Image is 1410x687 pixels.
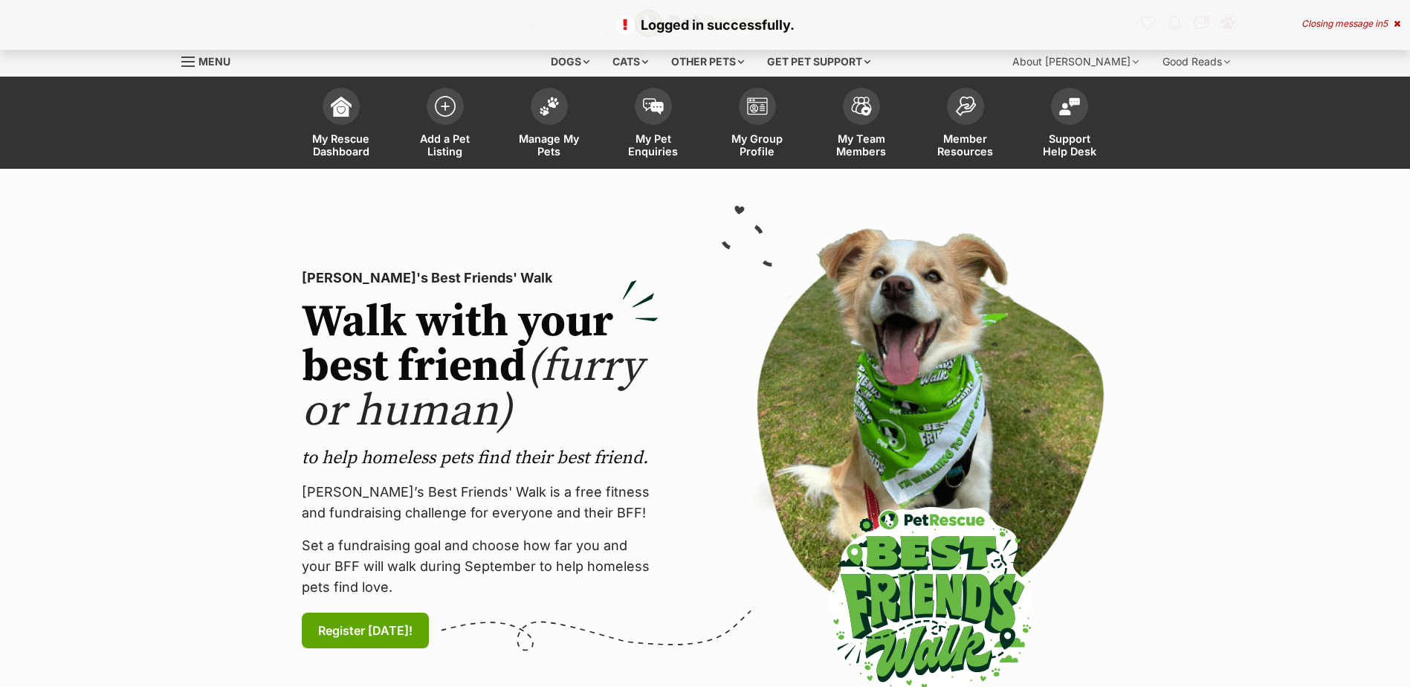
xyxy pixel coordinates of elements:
[497,80,601,169] a: Manage My Pets
[302,300,659,434] h2: Walk with your best friend
[747,97,768,115] img: group-profile-icon-3fa3cf56718a62981997c0bc7e787c4b2cf8bcc04b72c1350f741eb67cf2f40e.svg
[412,132,479,158] span: Add a Pet Listing
[828,132,895,158] span: My Team Members
[809,80,913,169] a: My Team Members
[1152,47,1241,77] div: Good Reads
[302,535,659,598] p: Set a fundraising goal and choose how far you and your BFF will walk during September to help hom...
[851,97,872,116] img: team-members-icon-5396bd8760b3fe7c0b43da4ab00e1e3bb1a5d9ba89233759b79545d2d3fc5d0d.svg
[302,613,429,648] a: Register [DATE]!
[539,97,560,116] img: manage-my-pets-icon-02211641906a0b7f246fdf0571729dbe1e7629f14944591b6c1af311fb30b64b.svg
[393,80,497,169] a: Add a Pet Listing
[955,96,976,116] img: member-resources-icon-8e73f808a243e03378d46382f2149f9095a855e16c252ad45f914b54edf8863c.svg
[913,80,1018,169] a: Member Resources
[601,80,705,169] a: My Pet Enquiries
[289,80,393,169] a: My Rescue Dashboard
[643,98,664,115] img: pet-enquiries-icon-7e3ad2cf08bfb03b45e93fb7055b45f3efa6380592205ae92323e6603595dc1f.svg
[302,446,659,470] p: to help homeless pets find their best friend.
[181,47,241,74] a: Menu
[1059,97,1080,115] img: help-desk-icon-fdf02630f3aa405de69fd3d07c3f3aa587a6932b1a1747fa1d2bba05be0121f9.svg
[932,132,999,158] span: Member Resources
[516,132,583,158] span: Manage My Pets
[1036,132,1103,158] span: Support Help Desk
[302,482,659,523] p: [PERSON_NAME]’s Best Friends' Walk is a free fitness and fundraising challenge for everyone and t...
[308,132,375,158] span: My Rescue Dashboard
[1002,47,1149,77] div: About [PERSON_NAME]
[318,622,413,639] span: Register [DATE]!
[602,47,659,77] div: Cats
[705,80,809,169] a: My Group Profile
[1018,80,1122,169] a: Support Help Desk
[724,132,791,158] span: My Group Profile
[540,47,600,77] div: Dogs
[620,132,687,158] span: My Pet Enquiries
[661,47,754,77] div: Other pets
[198,55,230,68] span: Menu
[757,47,881,77] div: Get pet support
[331,96,352,117] img: dashboard-icon-eb2f2d2d3e046f16d808141f083e7271f6b2e854fb5c12c21221c1fb7104beca.svg
[302,339,643,439] span: (furry or human)
[435,96,456,117] img: add-pet-listing-icon-0afa8454b4691262ce3f59096e99ab1cd57d4a30225e0717b998d2c9b9846f56.svg
[302,268,659,288] p: [PERSON_NAME]'s Best Friends' Walk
